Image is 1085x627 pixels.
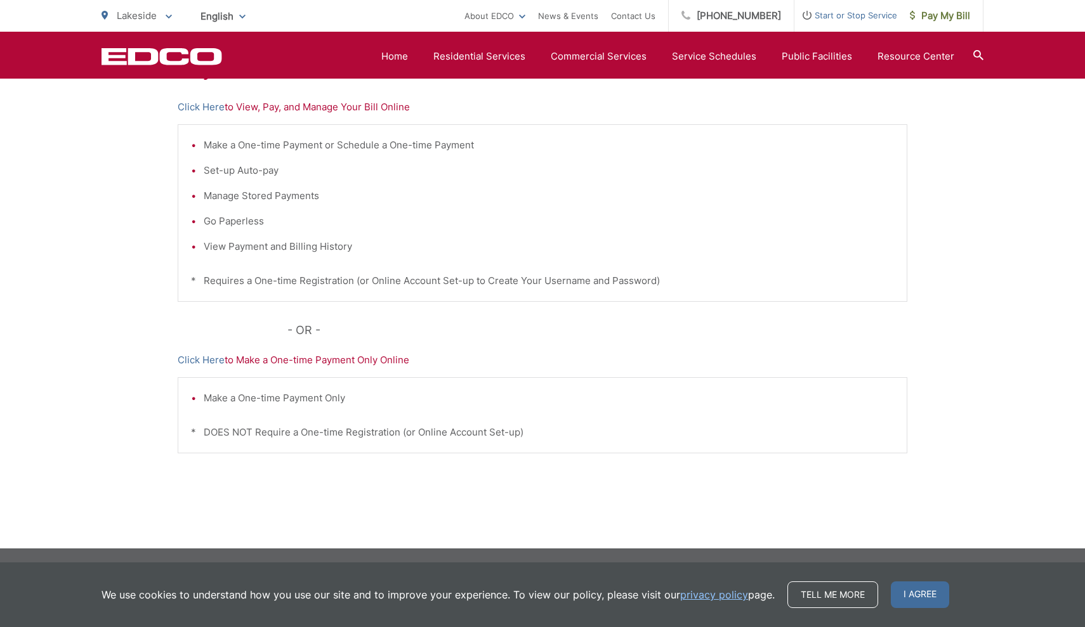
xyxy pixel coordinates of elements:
a: privacy policy [680,587,748,602]
span: English [191,5,255,27]
p: We use cookies to understand how you use our site and to improve your experience. To view our pol... [102,587,775,602]
a: Service Schedules [672,49,756,64]
li: Go Paperless [204,214,894,229]
p: to Make a One-time Payment Only Online [178,352,907,368]
a: Residential Services [433,49,525,64]
a: Contact Us [611,8,655,23]
p: * Requires a One-time Registration (or Online Account Set-up to Create Your Username and Password) [191,273,894,288]
li: Set-up Auto-pay [204,163,894,178]
span: I agree [891,581,949,608]
a: Public Facilities [782,49,852,64]
a: Click Here [178,100,225,115]
a: Click Here [178,352,225,368]
li: Make a One-time Payment or Schedule a One-time Payment [204,138,894,153]
a: Commercial Services [551,49,647,64]
li: Manage Stored Payments [204,188,894,204]
p: - OR - [287,321,908,340]
a: News & Events [538,8,598,23]
li: Make a One-time Payment Only [204,391,894,406]
span: Pay My Bill [910,8,970,23]
li: View Payment and Billing History [204,239,894,254]
a: About EDCO [464,8,525,23]
p: * DOES NOT Require a One-time Registration (or Online Account Set-up) [191,425,894,440]
a: Home [381,49,408,64]
a: EDCD logo. Return to the homepage. [102,48,222,65]
span: Lakeside [117,10,157,22]
a: Tell me more [787,581,878,608]
p: to View, Pay, and Manage Your Bill Online [178,100,907,115]
a: Resource Center [878,49,954,64]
